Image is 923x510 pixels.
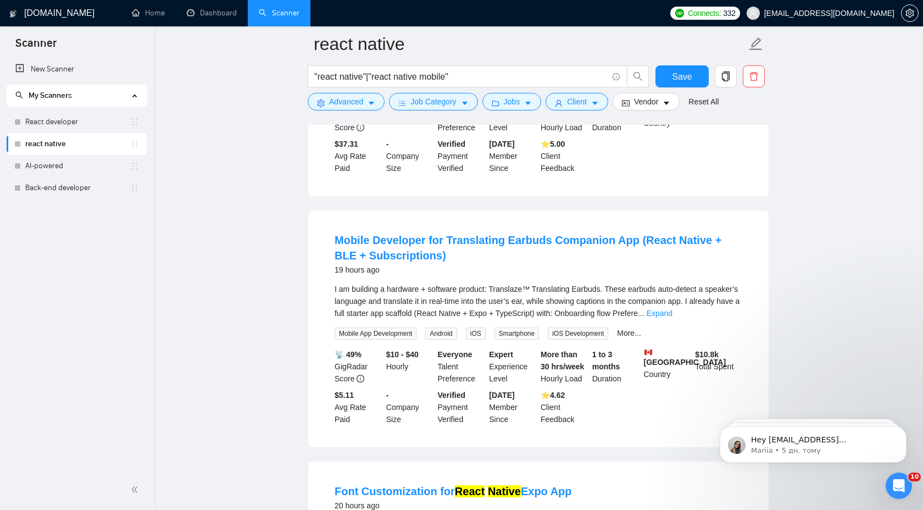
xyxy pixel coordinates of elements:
b: $5.11 [335,391,354,400]
span: Jobs [504,96,520,108]
b: More than 30 hrs/week [541,350,584,371]
div: Company Size [384,389,436,425]
b: [DATE] [489,140,514,148]
a: dashboardDashboard [187,8,237,18]
div: Company Size [384,138,436,174]
span: caret-down [591,99,599,107]
span: iOS [466,328,486,340]
div: Member Since [487,138,538,174]
a: New Scanner [15,58,138,80]
mark: Native [488,485,521,497]
div: I am building a hardware + software product: Translaze™ Translating Earbuds. These earbuds auto-d... [335,283,742,319]
a: Reset All [688,96,719,108]
div: 19 hours ago [335,263,742,276]
div: Duration [590,348,642,385]
span: info-circle [613,73,620,80]
button: barsJob Categorycaret-down [389,93,477,110]
b: Verified [438,391,466,400]
span: edit [749,37,763,51]
span: user [555,99,563,107]
a: Back-end developer [25,177,130,199]
b: - [386,140,389,148]
li: Back-end developer [7,177,147,199]
span: Job Category [410,96,456,108]
span: Scanner [7,35,65,58]
span: info-circle [357,375,364,382]
a: AI-powered [25,155,130,177]
span: 10 [908,473,921,481]
li: AI-powered [7,155,147,177]
b: Expert [489,350,513,359]
div: Hourly [384,348,436,385]
b: 1 to 3 months [592,350,620,371]
img: 🇨🇦 [644,348,652,356]
a: React developer [25,111,130,133]
div: Experience Level [487,348,538,385]
input: Search Freelance Jobs... [314,70,608,84]
span: caret-down [663,99,670,107]
span: Vendor [634,96,658,108]
button: copy [715,65,737,87]
span: user [749,9,757,17]
a: homeHome [132,8,165,18]
div: Country [642,348,693,385]
span: Save [672,70,692,84]
button: search [627,65,649,87]
span: search [15,91,23,99]
div: Payment Verified [436,389,487,425]
b: [GEOGRAPHIC_DATA] [644,348,726,367]
b: $37.31 [335,140,358,148]
span: caret-down [461,99,469,107]
span: double-left [131,484,142,495]
span: Connects: [688,7,721,19]
a: Font Customization forReact NativeExpo App [335,485,572,497]
span: holder [130,118,139,126]
div: Client Feedback [538,138,590,174]
iframe: Intercom notifications повідомлення [703,403,923,480]
div: Client Feedback [538,389,590,425]
span: caret-down [524,99,532,107]
span: idcard [622,99,630,107]
button: setting [901,4,919,22]
span: setting [902,9,918,18]
span: search [627,71,648,81]
input: Scanner name... [314,30,747,58]
div: Member Since [487,389,538,425]
span: Android [425,328,457,340]
iframe: Intercom live chat [886,473,912,499]
span: 332 [723,7,735,19]
span: caret-down [368,99,375,107]
button: userClientcaret-down [546,93,608,110]
span: holder [130,162,139,170]
b: Verified [438,140,466,148]
b: $ 10.8k [695,350,719,359]
span: My Scanners [15,91,72,100]
span: folder [492,99,499,107]
div: Payment Verified [436,138,487,174]
span: Client [567,96,587,108]
a: setting [901,9,919,18]
button: delete [743,65,765,87]
li: New Scanner [7,58,147,80]
a: Mobile Developer for Translating Earbuds Companion App (React Native + BLE + Subscriptions) [335,234,721,262]
span: info-circle [357,124,364,131]
mark: React [455,485,485,497]
span: copy [715,71,736,81]
b: Everyone [438,350,472,359]
span: holder [130,140,139,148]
span: iOS Development [548,328,608,340]
span: Mobile App Development [335,328,416,340]
div: Avg Rate Paid [332,389,384,425]
button: Save [655,65,709,87]
span: My Scanners [29,91,72,100]
span: bars [398,99,406,107]
div: Total Spent [693,348,744,385]
button: settingAdvancedcaret-down [308,93,385,110]
button: idcardVendorcaret-down [613,93,680,110]
a: searchScanner [259,8,299,18]
img: upwork-logo.png [675,9,684,18]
